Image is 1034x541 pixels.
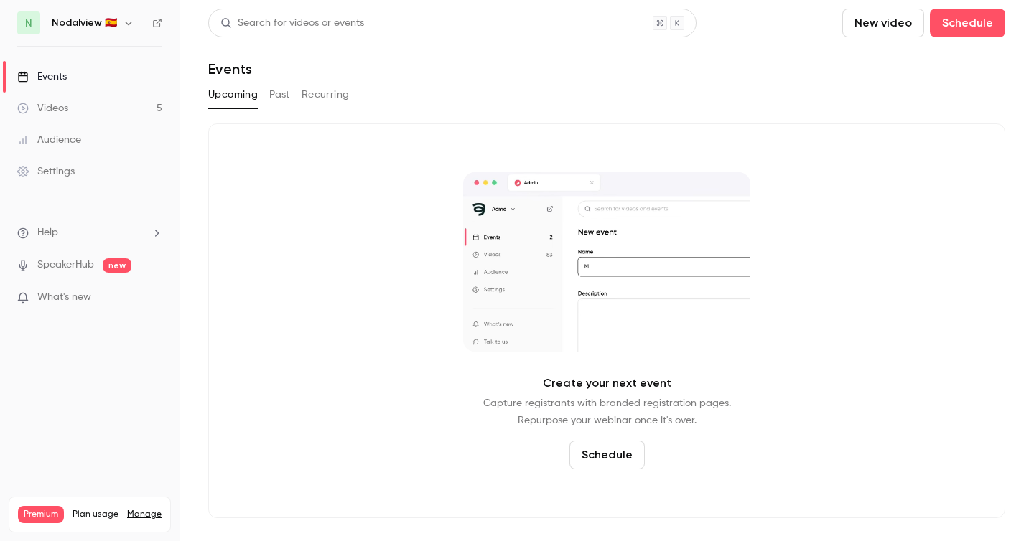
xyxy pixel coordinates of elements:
[930,9,1005,37] button: Schedule
[18,506,64,523] span: Premium
[17,70,67,84] div: Events
[17,133,81,147] div: Audience
[842,9,924,37] button: New video
[103,258,131,273] span: new
[37,225,58,240] span: Help
[25,16,32,31] span: N
[127,509,162,520] a: Manage
[302,83,350,106] button: Recurring
[208,83,258,106] button: Upcoming
[37,258,94,273] a: SpeakerHub
[220,16,364,31] div: Search for videos or events
[483,395,731,429] p: Capture registrants with branded registration pages. Repurpose your webinar once it's over.
[543,375,671,392] p: Create your next event
[269,83,290,106] button: Past
[145,291,162,304] iframe: Noticeable Trigger
[17,225,162,240] li: help-dropdown-opener
[17,164,75,179] div: Settings
[17,101,68,116] div: Videos
[569,441,645,469] button: Schedule
[208,60,252,77] h1: Events
[52,16,117,30] h6: Nodalview 🇪🇸
[37,290,91,305] span: What's new
[73,509,118,520] span: Plan usage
